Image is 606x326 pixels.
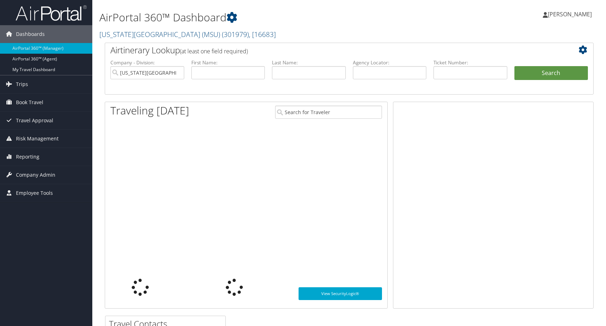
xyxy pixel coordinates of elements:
span: Risk Management [16,130,59,148]
h1: AirPortal 360™ Dashboard [99,10,432,25]
label: Last Name: [272,59,346,66]
label: Ticket Number: [433,59,507,66]
label: Company - Division: [110,59,184,66]
button: Search [514,66,588,80]
h2: Airtinerary Lookup [110,44,547,56]
img: airportal-logo.png [16,5,87,21]
span: Trips [16,75,28,93]
span: , [ 16683 ] [249,30,276,39]
h1: Traveling [DATE] [110,103,189,118]
span: [PERSON_NAME] [548,10,592,18]
span: Travel Approval [16,112,53,129]
span: Company Admin [16,166,55,184]
a: View SecurityLogic® [299,287,382,300]
span: Book Travel [16,93,43,111]
input: Search for Traveler [275,106,382,119]
a: [PERSON_NAME] [543,4,599,25]
label: Agency Locator: [353,59,427,66]
span: (at least one field required) [180,47,248,55]
label: First Name: [191,59,265,66]
span: ( 301979 ) [222,30,249,39]
a: [US_STATE][GEOGRAPHIC_DATA] (MSU) [99,30,276,39]
span: Dashboards [16,25,45,43]
span: Employee Tools [16,184,53,202]
span: Reporting [16,148,39,166]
